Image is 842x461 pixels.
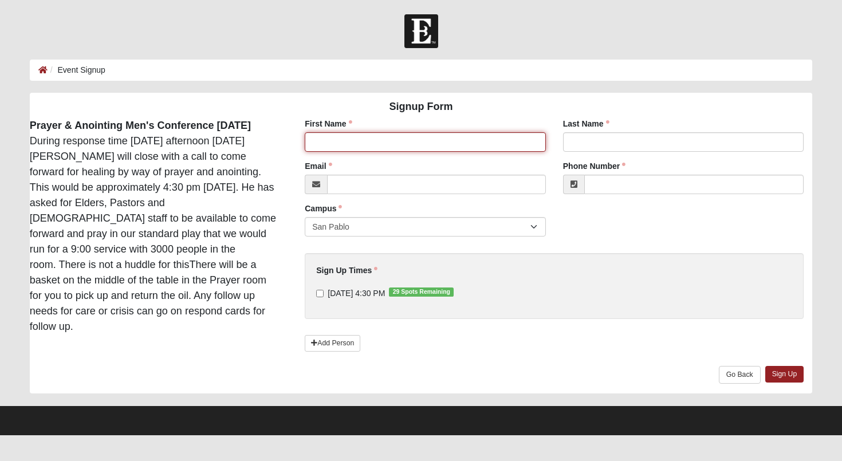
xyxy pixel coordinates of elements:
[404,14,438,48] img: Church of Eleven22 Logo
[30,101,813,113] h4: Signup Form
[563,160,626,172] label: Phone Number
[305,335,360,352] a: Add Person
[48,64,105,76] li: Event Signup
[305,203,342,214] label: Campus
[719,366,761,384] a: Go Back
[563,118,609,129] label: Last Name
[305,160,332,172] label: Email
[765,366,804,383] a: Sign Up
[30,120,251,131] strong: Prayer & Anointing Men's Conference [DATE]
[389,287,454,297] span: 29 Spots Remaining
[316,290,324,297] input: [DATE] 4:30 PM29 Spots Remaining
[305,118,352,129] label: First Name
[328,289,385,298] span: [DATE] 4:30 PM
[316,265,377,276] label: Sign Up Times
[21,118,288,334] div: During response time [DATE] afternoon [DATE] [PERSON_NAME] will close with a call to come forward...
